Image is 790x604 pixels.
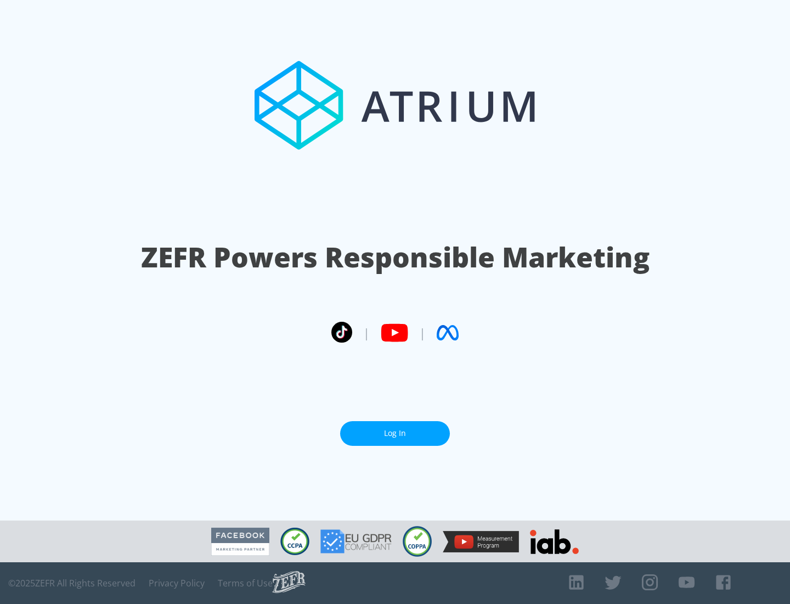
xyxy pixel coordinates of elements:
img: COPPA Compliant [403,526,432,557]
img: Facebook Marketing Partner [211,528,269,556]
span: | [363,325,370,341]
span: © 2025 ZEFR All Rights Reserved [8,578,136,589]
h1: ZEFR Powers Responsible Marketing [141,238,650,276]
span: | [419,325,426,341]
img: IAB [530,529,579,554]
img: YouTube Measurement Program [443,531,519,552]
img: GDPR Compliant [320,529,392,553]
a: Terms of Use [218,578,273,589]
a: Log In [340,421,450,446]
img: CCPA Compliant [280,528,309,555]
a: Privacy Policy [149,578,205,589]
